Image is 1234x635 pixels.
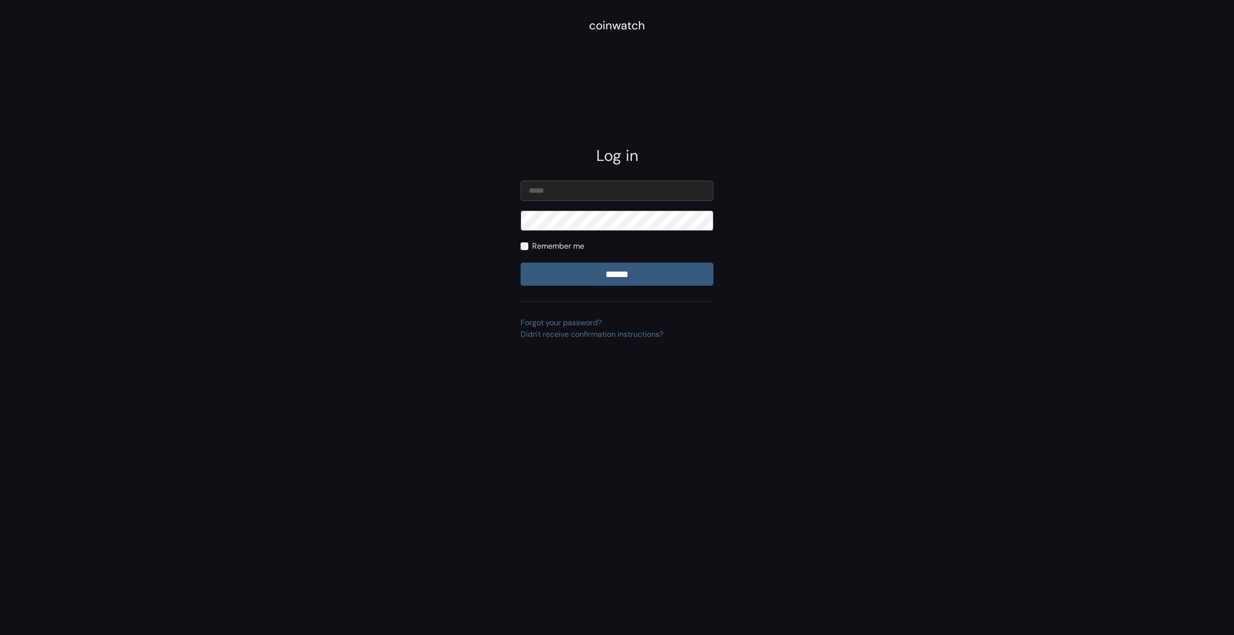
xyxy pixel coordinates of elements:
[521,146,713,165] h2: Log in
[521,317,602,328] a: Forgot your password?
[532,240,584,252] label: Remember me
[589,22,645,32] a: coinwatch
[589,17,645,34] div: coinwatch
[521,329,663,339] a: Didn't receive confirmation instructions?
